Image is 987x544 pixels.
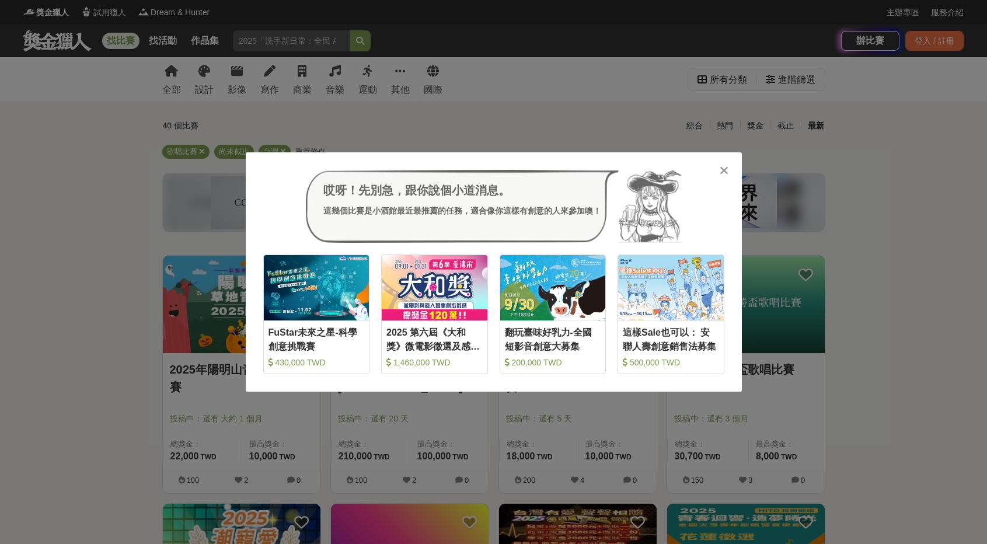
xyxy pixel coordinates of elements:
a: Cover Image2025 第六屆《大和獎》微電影徵選及感人實事分享 1,460,000 TWD [381,254,488,374]
img: Cover Image [382,255,487,320]
div: 2025 第六屆《大和獎》微電影徵選及感人實事分享 [386,326,483,352]
a: Cover ImageFuStar未來之星-科學創意挑戰賽 430,000 TWD [263,254,370,374]
div: 這樣Sale也可以： 安聯人壽創意銷售法募集 [623,326,719,352]
img: Cover Image [500,255,606,320]
a: Cover Image翻玩臺味好乳力-全國短影音創意大募集 200,000 TWD [500,254,606,374]
img: Cover Image [264,255,369,320]
div: 這幾個比賽是小酒館最近最推薦的任務，適合像你這樣有創意的人來參加噢！ [323,205,601,217]
div: 1,460,000 TWD [386,357,483,368]
img: Cover Image [618,255,724,320]
div: 500,000 TWD [623,357,719,368]
div: FuStar未來之星-科學創意挑戰賽 [268,326,365,352]
a: Cover Image這樣Sale也可以： 安聯人壽創意銷售法募集 500,000 TWD [618,254,724,374]
div: 430,000 TWD [268,357,365,368]
div: 哎呀！先別急，跟你說個小道消息。 [323,182,601,199]
div: 200,000 TWD [505,357,601,368]
img: Avatar [619,170,682,243]
div: 翻玩臺味好乳力-全國短影音創意大募集 [505,326,601,352]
